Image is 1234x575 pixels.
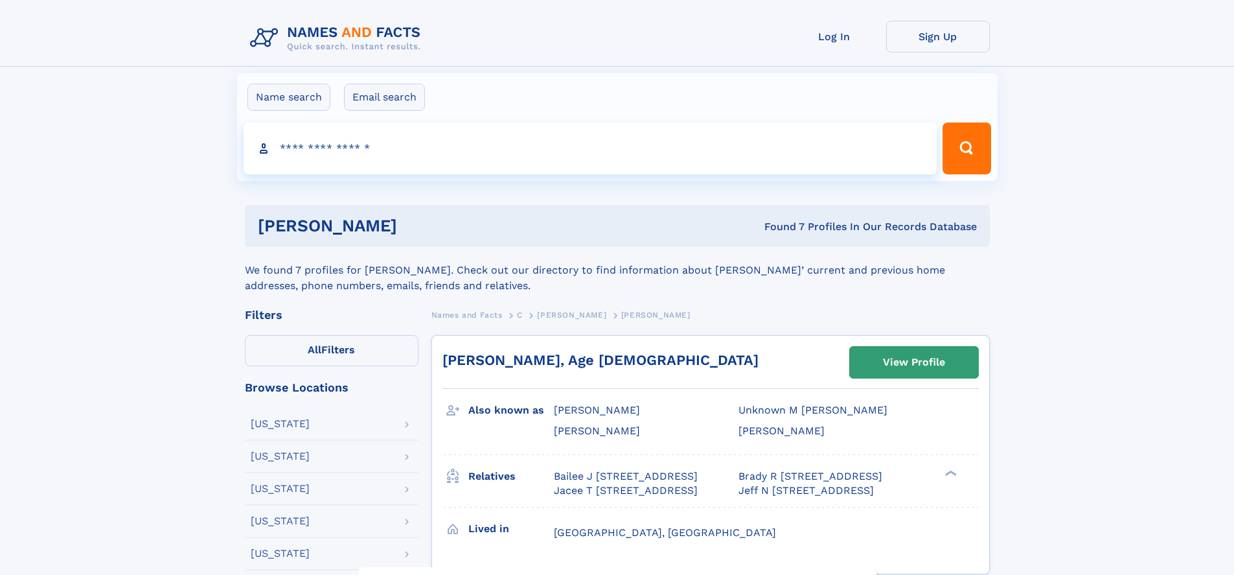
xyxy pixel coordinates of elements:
[245,247,990,294] div: We found 7 profiles for [PERSON_NAME]. Check out our directory to find information about [PERSON_...
[738,469,882,484] a: Brady R [STREET_ADDRESS]
[251,451,310,462] div: [US_STATE]
[738,484,874,498] a: Jeff N [STREET_ADDRESS]
[537,307,606,323] a: [PERSON_NAME]
[245,335,418,366] label: Filters
[308,344,321,356] span: All
[468,518,554,540] h3: Lived in
[554,469,698,484] a: Bailee J [STREET_ADDRESS]
[580,220,977,234] div: Found 7 Profiles In Our Records Database
[245,382,418,393] div: Browse Locations
[247,84,330,111] label: Name search
[251,516,310,526] div: [US_STATE]
[517,307,523,323] a: C
[621,311,691,320] span: [PERSON_NAME]
[442,352,759,368] a: [PERSON_NAME], Age [DEMOGRAPHIC_DATA]
[554,484,698,498] a: Jacee T [STREET_ADDRESS]
[850,347,978,378] a: View Profile
[245,309,418,321] div: Filters
[245,21,431,56] img: Logo Names and Facts
[886,21,990,53] a: Sign Up
[554,425,640,437] span: [PERSON_NAME]
[738,404,887,416] span: Unknown M [PERSON_NAME]
[468,399,554,421] h3: Also known as
[344,84,425,111] label: Email search
[554,404,640,416] span: [PERSON_NAME]
[251,419,310,429] div: [US_STATE]
[783,21,886,53] a: Log In
[468,465,554,487] h3: Relatives
[258,218,581,234] h1: [PERSON_NAME]
[738,425,825,437] span: [PERSON_NAME]
[517,311,523,320] span: C
[251,484,310,494] div: [US_STATE]
[943,123,990,174] button: Search Button
[537,311,606,320] span: [PERSON_NAME]
[554,526,776,539] span: [GEOGRAPHIC_DATA], [GEOGRAPHIC_DATA]
[883,347,945,377] div: View Profile
[251,548,310,559] div: [US_STATE]
[942,469,957,477] div: ❯
[431,307,503,323] a: Names and Facts
[244,123,937,174] input: search input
